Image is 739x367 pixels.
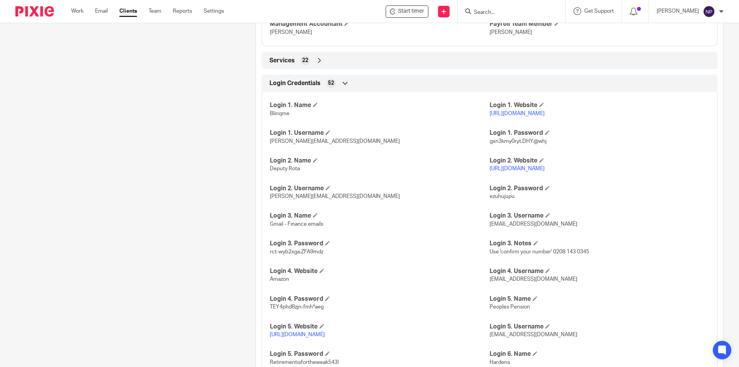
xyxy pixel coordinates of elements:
[270,304,324,310] span: TEY4phd8zjn-fmh*aeg
[490,221,577,227] span: [EMAIL_ADDRESS][DOMAIN_NAME]
[490,166,545,171] a: [URL][DOMAIN_NAME]
[490,111,545,116] a: [URL][DOMAIN_NAME]
[270,360,339,365] span: Retirementisfortheweak543!
[490,295,709,303] h4: Login 5. Name
[490,129,709,137] h4: Login 1. Password
[270,277,289,282] span: Amazon
[95,7,108,15] a: Email
[173,7,192,15] a: Reports
[269,79,321,87] span: Login Credentials
[270,101,490,109] h4: Login 1. Name
[270,20,490,28] h4: Management Accountant
[302,57,308,64] span: 22
[490,304,530,310] span: Peoples Pension
[270,240,490,248] h4: Login 3. Password
[490,212,709,220] h4: Login 3. Username
[15,6,54,17] img: Pixie
[490,30,532,35] span: [PERSON_NAME]
[270,194,400,199] span: [PERSON_NAME][EMAIL_ADDRESS][DOMAIN_NAME]
[490,184,709,193] h4: Login 2. Password
[71,7,84,15] a: Work
[270,157,490,165] h4: Login 2. Name
[490,240,709,248] h4: Login 3. Notes
[490,194,515,199] span: ezuhujupu
[584,8,614,14] span: Get Support
[270,332,325,337] a: [URL][DOMAIN_NAME]
[270,221,323,227] span: Gmail - Finance emails
[270,30,312,35] span: [PERSON_NAME]
[270,249,323,255] span: rct-wyb2xga.ZFA9mdz
[490,20,709,28] h4: Payroll Team Member
[270,323,490,331] h4: Login 5. Website
[270,129,490,137] h4: Login 1. Username
[270,166,300,171] span: Deputy Rota
[490,139,547,144] span: gxn3kmy0ryt.DHY@whj
[490,249,589,255] span: Use 'confirm your number' 0208 143 0345
[270,111,289,116] span: Blinqme
[149,7,161,15] a: Team
[657,7,699,15] p: [PERSON_NAME]
[473,9,542,16] input: Search
[386,5,428,18] div: Cloth Restaurant Group Limited
[270,295,490,303] h4: Login 4. Password
[119,7,137,15] a: Clients
[490,350,709,358] h4: Login 6. Name
[270,350,490,358] h4: Login 5. Password
[269,57,295,65] span: Services
[270,184,490,193] h4: Login 2. Username
[490,332,577,337] span: [EMAIL_ADDRESS][DOMAIN_NAME]
[328,79,334,87] span: 52
[703,5,715,18] img: svg%3E
[490,267,709,275] h4: Login 4. Username
[490,157,709,165] h4: Login 2. Website
[490,277,577,282] span: [EMAIL_ADDRESS][DOMAIN_NAME]
[270,139,400,144] span: [PERSON_NAME][EMAIL_ADDRESS][DOMAIN_NAME]
[270,267,490,275] h4: Login 4. Website
[490,101,709,109] h4: Login 1. Website
[398,7,424,15] span: Start timer
[490,360,510,365] span: Hardens
[490,323,709,331] h4: Login 5. Username
[204,7,224,15] a: Settings
[270,212,490,220] h4: Login 3. Name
